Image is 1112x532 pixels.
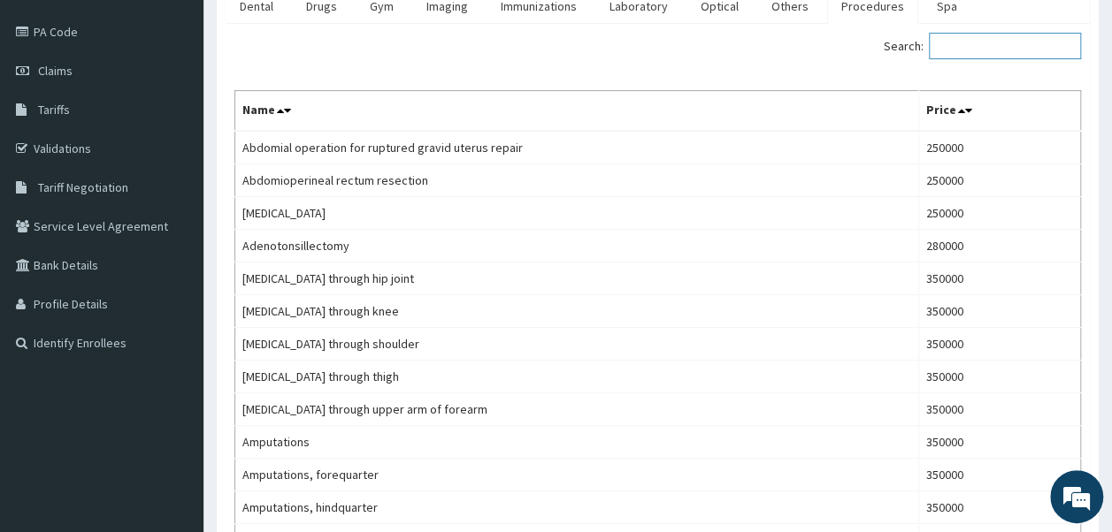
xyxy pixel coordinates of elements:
[918,361,1081,393] td: 350000
[918,393,1081,426] td: 350000
[235,426,919,459] td: Amputations
[38,179,128,195] span: Tariff Negotiation
[235,361,919,393] td: [MEDICAL_DATA] through thigh
[33,88,72,133] img: d_794563401_company_1708531726252_794563401
[884,33,1081,59] label: Search:
[918,491,1081,524] td: 350000
[918,262,1081,295] td: 350000
[918,328,1081,361] td: 350000
[235,393,919,426] td: [MEDICAL_DATA] through upper arm of forearm
[235,491,919,524] td: Amputations, hindquarter
[290,9,333,51] div: Minimize live chat window
[235,459,919,491] td: Amputations, forequarter
[235,230,919,262] td: Adenotonsillectomy
[235,295,919,328] td: [MEDICAL_DATA] through knee
[918,230,1081,262] td: 280000
[9,349,337,411] textarea: Type your message and hit 'Enter'
[235,328,919,361] td: [MEDICAL_DATA] through shoulder
[103,156,244,334] span: We're online!
[918,295,1081,328] td: 350000
[918,91,1081,132] th: Price
[918,459,1081,491] td: 350000
[235,164,919,197] td: Abdomioperineal rectum resection
[235,131,919,164] td: Abdomial operation for ruptured gravid uterus repair
[38,102,70,118] span: Tariffs
[235,262,919,295] td: [MEDICAL_DATA] through hip joint
[92,99,297,122] div: Chat with us now
[918,131,1081,164] td: 250000
[929,33,1081,59] input: Search:
[918,197,1081,230] td: 250000
[38,63,73,79] span: Claims
[235,91,919,132] th: Name
[918,426,1081,459] td: 350000
[235,197,919,230] td: [MEDICAL_DATA]
[918,164,1081,197] td: 250000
